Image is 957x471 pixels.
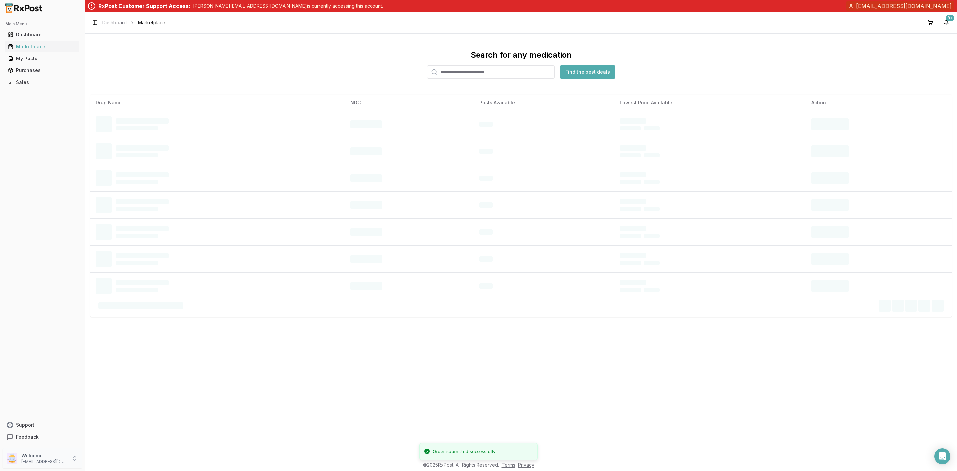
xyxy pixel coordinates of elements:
[102,19,165,26] nav: breadcrumb
[5,76,79,88] a: Sales
[8,79,77,86] div: Sales
[3,77,82,88] button: Sales
[3,65,82,76] button: Purchases
[518,462,534,468] a: Privacy
[502,462,515,468] a: Terms
[941,17,952,28] button: 9+
[8,43,77,50] div: Marketplace
[3,419,82,431] button: Support
[7,453,17,464] img: User avatar
[5,64,79,76] a: Purchases
[946,15,954,21] div: 9+
[98,2,190,10] div: RxPost Customer Support Access:
[433,448,496,455] div: Order submitted successfully
[16,434,39,440] span: Feedback
[5,29,79,41] a: Dashboard
[3,431,82,443] button: Feedback
[138,19,165,26] span: Marketplace
[8,55,77,62] div: My Posts
[3,3,45,13] img: RxPost Logo
[471,50,572,60] div: Search for any medication
[8,67,77,74] div: Purchases
[193,3,383,9] p: [PERSON_NAME][EMAIL_ADDRESS][DOMAIN_NAME] is currently accessing this account.
[3,29,82,40] button: Dashboard
[806,95,952,111] th: Action
[5,53,79,64] a: My Posts
[345,95,474,111] th: NDC
[934,448,950,464] div: Open Intercom Messenger
[5,41,79,53] a: Marketplace
[21,459,67,464] p: [EMAIL_ADDRESS][DOMAIN_NAME]
[560,65,615,79] button: Find the best deals
[3,53,82,64] button: My Posts
[8,31,77,38] div: Dashboard
[21,452,67,459] p: Welcome
[856,2,952,10] span: [EMAIL_ADDRESS][DOMAIN_NAME]
[5,21,79,27] h2: Main Menu
[614,95,806,111] th: Lowest Price Available
[90,95,345,111] th: Drug Name
[3,41,82,52] button: Marketplace
[102,19,127,26] a: Dashboard
[474,95,614,111] th: Posts Available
